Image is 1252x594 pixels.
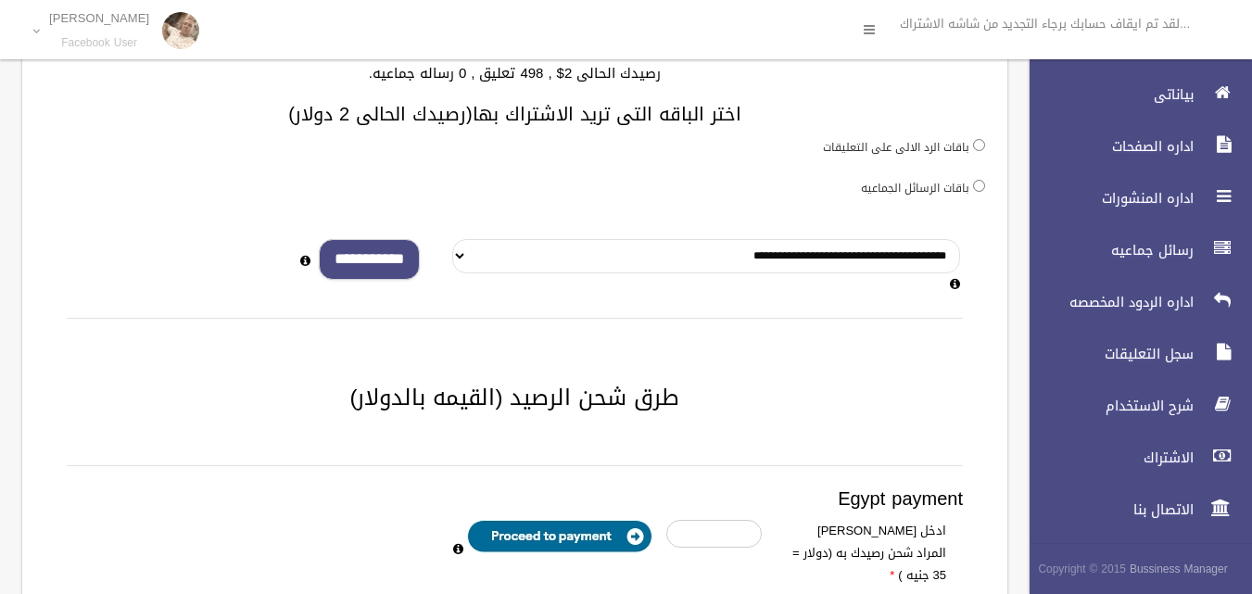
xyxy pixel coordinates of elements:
[1014,282,1252,322] a: اداره الردود المخصصه
[823,137,969,158] label: باقات الرد الالى على التعليقات
[1014,230,1252,271] a: رسائل جماعيه
[1014,385,1252,426] a: شرح الاستخدام
[1014,241,1199,259] span: رسائل جماعيه
[1014,189,1199,208] span: اداره المنشورات
[49,11,149,25] p: [PERSON_NAME]
[44,385,985,410] h2: طرق شحن الرصيد (القيمه بالدولار)
[49,36,149,50] small: Facebook User
[1014,489,1252,530] a: الاتصال بنا
[44,104,985,124] h3: اختر الباقه التى تريد الاشتراك بها(رصيدك الحالى 2 دولار)
[1014,293,1199,311] span: اداره الردود المخصصه
[1014,85,1199,104] span: بياناتى
[1014,178,1252,219] a: اداره المنشورات
[1130,559,1228,579] strong: Bussiness Manager
[1038,559,1126,579] span: Copyright © 2015
[44,66,985,82] h4: رصيدك الحالى 2$ , 498 تعليق , 0 رساله جماعيه.
[1014,345,1199,363] span: سجل التعليقات
[1014,500,1199,519] span: الاتصال بنا
[1014,397,1199,415] span: شرح الاستخدام
[1014,74,1252,115] a: بياناتى
[1014,137,1199,156] span: اداره الصفحات
[776,520,960,587] label: ادخل [PERSON_NAME] المراد شحن رصيدك به (دولار = 35 جنيه )
[67,488,963,509] h3: Egypt payment
[1014,334,1252,374] a: سجل التعليقات
[1014,449,1199,467] span: الاشتراك
[861,178,969,198] label: باقات الرسائل الجماعيه
[1014,126,1252,167] a: اداره الصفحات
[1014,437,1252,478] a: الاشتراك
